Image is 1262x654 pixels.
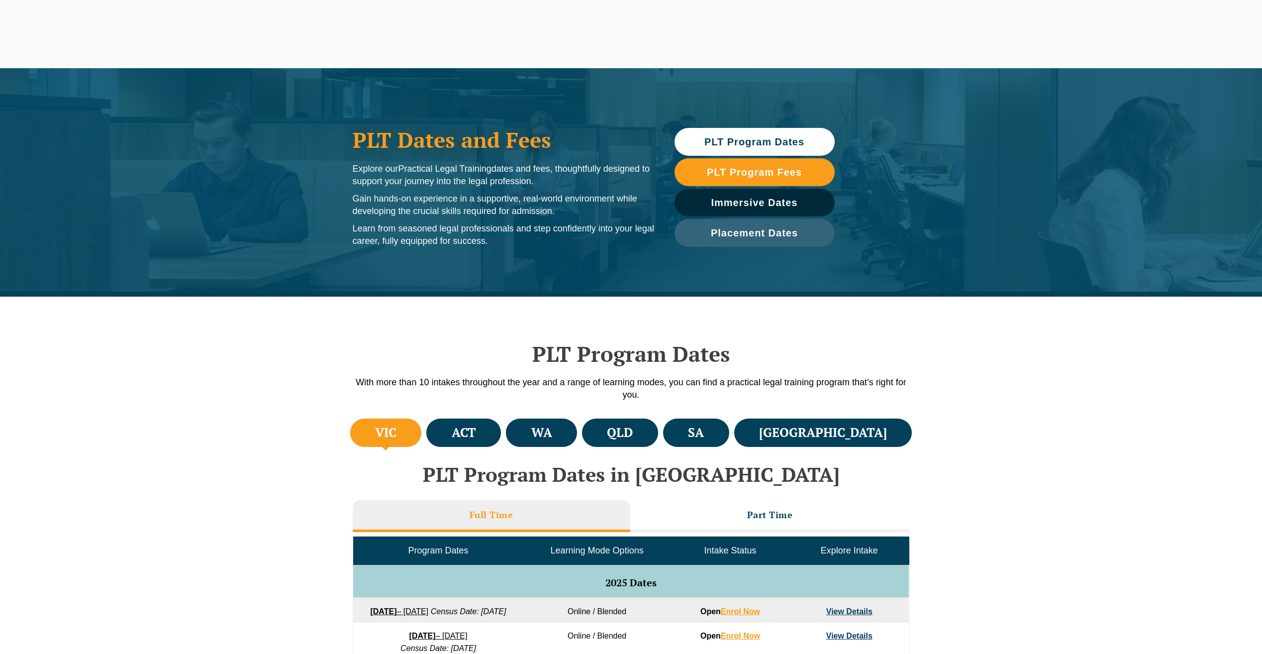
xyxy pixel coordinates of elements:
h4: ACT [452,425,476,441]
h1: PLT Dates and Fees [353,127,655,152]
span: Placement Dates [711,228,798,238]
a: PLT Program Fees [675,158,835,186]
a: [DATE]– [DATE] [409,632,468,640]
em: Census Date: [DATE] [400,644,476,653]
span: PLT Program Dates [704,137,804,147]
h2: PLT Program Dates in [GEOGRAPHIC_DATA] [348,463,915,485]
span: 2025 Dates [605,576,657,589]
a: Enrol Now [721,607,760,616]
a: View Details [826,607,873,616]
span: PLT Program Fees [707,167,802,177]
a: Immersive Dates [675,189,835,217]
span: Program Dates [408,545,468,555]
td: Online / Blended [523,598,671,622]
strong: Open [700,607,760,616]
strong: Open [700,632,760,640]
p: Learn from seasoned legal professionals and step confidently into your legal career, fully equipp... [353,222,655,247]
a: Enrol Now [721,632,760,640]
strong: [DATE] [409,632,436,640]
a: Placement Dates [675,219,835,247]
a: [DATE]– [DATE] [370,607,428,616]
h3: Part Time [747,509,793,521]
p: With more than 10 intakes throughout the year and a range of learning modes, you can find a pract... [348,376,915,401]
em: Census Date: [DATE] [431,607,506,616]
span: Intake Status [704,545,756,555]
h4: QLD [607,425,633,441]
span: Learning Mode Options [551,545,644,555]
span: Explore Intake [821,545,878,555]
a: View Details [826,632,873,640]
h4: WA [531,425,552,441]
h4: SA [688,425,704,441]
h3: Full Time [470,509,513,521]
strong: [DATE] [370,607,396,616]
h4: [GEOGRAPHIC_DATA] [759,425,887,441]
h2: PLT Program Dates [348,341,915,366]
p: Gain hands-on experience in a supportive, real-world environment while developing the crucial ski... [353,193,655,218]
p: Explore our dates and fees, thoughtfully designed to support your journey into the legal profession. [353,163,655,188]
h4: VIC [375,425,396,441]
a: PLT Program Dates [675,128,835,156]
span: Practical Legal Training [398,164,491,174]
span: Immersive Dates [711,198,798,208]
